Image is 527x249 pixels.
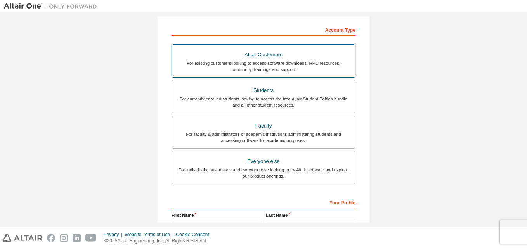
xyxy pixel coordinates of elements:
[177,96,350,108] div: For currently enrolled students looking to access the free Altair Student Edition bundle and all ...
[177,156,350,167] div: Everyone else
[177,167,350,179] div: For individuals, businesses and everyone else looking to try Altair software and explore our prod...
[172,23,355,36] div: Account Type
[2,234,42,242] img: altair_logo.svg
[104,238,214,244] p: © 2025 Altair Engineering, Inc. All Rights Reserved.
[47,234,55,242] img: facebook.svg
[172,196,355,208] div: Your Profile
[104,232,125,238] div: Privacy
[266,212,355,218] label: Last Name
[73,234,81,242] img: linkedin.svg
[177,85,350,96] div: Students
[172,212,261,218] label: First Name
[177,121,350,131] div: Faculty
[176,232,213,238] div: Cookie Consent
[85,234,97,242] img: youtube.svg
[125,232,176,238] div: Website Terms of Use
[60,234,68,242] img: instagram.svg
[177,131,350,144] div: For faculty & administrators of academic institutions administering students and accessing softwa...
[177,49,350,60] div: Altair Customers
[177,60,350,73] div: For existing customers looking to access software downloads, HPC resources, community, trainings ...
[4,2,101,10] img: Altair One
